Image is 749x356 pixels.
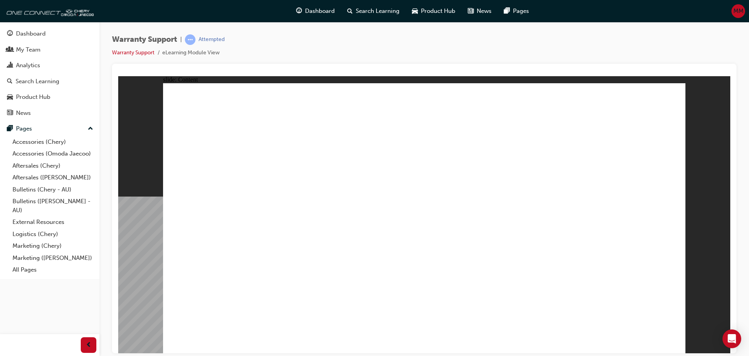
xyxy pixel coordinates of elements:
span: prev-icon [86,340,92,350]
button: MM [731,4,745,18]
span: learningRecordVerb_ATTEMPT-icon [185,34,195,45]
a: Marketing ([PERSON_NAME]) [9,252,96,264]
button: DashboardMy TeamAnalyticsSearch LearningProduct HubNews [3,25,96,122]
a: Aftersales (Chery) [9,160,96,172]
div: News [16,109,31,118]
div: Analytics [16,61,40,70]
span: Dashboard [305,7,335,16]
button: Pages [3,122,96,136]
a: news-iconNews [461,3,498,19]
span: chart-icon [7,62,13,69]
a: Bulletins ([PERSON_NAME] - AU) [9,195,96,216]
a: Search Learning [3,74,96,89]
a: car-iconProduct Hub [406,3,461,19]
span: car-icon [7,94,13,101]
a: Product Hub [3,90,96,104]
a: Bulletins (Chery - AU) [9,184,96,196]
span: guage-icon [7,30,13,38]
a: Analytics [3,58,96,73]
div: Product Hub [16,93,50,102]
span: Warranty Support [112,35,177,44]
span: news-icon [468,6,474,16]
a: Marketing (Chery) [9,240,96,252]
span: news-icon [7,110,13,117]
span: guage-icon [296,6,302,16]
span: MM [733,7,744,16]
span: | [180,35,182,44]
a: News [3,106,96,120]
a: Warranty Support [112,49,154,56]
a: Aftersales ([PERSON_NAME]) [9,172,96,184]
span: Product Hub [421,7,455,16]
div: Attempted [199,36,225,43]
span: search-icon [347,6,353,16]
span: Pages [513,7,529,16]
a: External Resources [9,216,96,228]
a: Dashboard [3,27,96,41]
span: pages-icon [7,125,13,132]
a: Accessories (Omoda Jaecoo) [9,148,96,160]
span: News [477,7,492,16]
span: search-icon [7,78,12,85]
div: Dashboard [16,29,46,38]
span: up-icon [88,124,93,134]
span: car-icon [412,6,418,16]
a: guage-iconDashboard [290,3,341,19]
a: Accessories (Chery) [9,136,96,148]
span: people-icon [7,47,13,54]
span: pages-icon [504,6,510,16]
a: pages-iconPages [498,3,535,19]
div: Open Intercom Messenger [722,329,741,348]
div: Search Learning [16,77,59,86]
span: Search Learning [356,7,399,16]
a: search-iconSearch Learning [341,3,406,19]
a: All Pages [9,264,96,276]
div: Pages [16,124,32,133]
a: My Team [3,43,96,57]
div: My Team [16,45,41,54]
img: oneconnect [4,3,94,19]
a: Logistics (Chery) [9,228,96,240]
li: eLearning Module View [162,48,220,57]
